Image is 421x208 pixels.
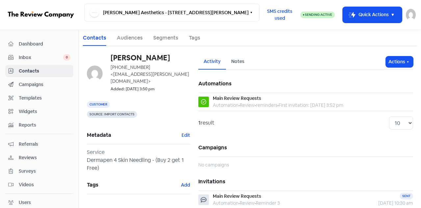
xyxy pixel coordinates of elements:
[343,7,402,23] button: Quick Actions
[87,180,181,190] span: Tags
[84,4,260,21] button: [PERSON_NAME] Aesthetics - [STREET_ADDRESS][PERSON_NAME]
[204,58,221,65] div: Activity
[111,64,190,85] div: [PHONE_NUMBER]
[19,68,70,74] span: Contacts
[5,38,73,50] a: Dashboard
[19,81,70,88] span: Campaigns
[87,111,137,118] span: Source: Import contacts
[240,102,255,108] span: Review
[19,41,70,47] span: Dashboard
[19,122,70,129] span: Reports
[5,51,73,64] a: Inbox 0
[5,152,73,164] a: Reviews
[255,200,256,206] b: •
[5,92,73,104] a: Templates
[153,34,178,42] a: Segments
[5,65,73,77] a: Contacts
[19,54,63,61] span: Inbox
[63,54,70,61] span: 0
[260,11,300,18] a: SMS credits used
[198,162,229,168] span: No campaigns
[5,179,73,191] a: Videos
[189,34,200,42] a: Tags
[238,200,240,206] b: •
[213,95,261,102] div: Main Review Requests
[5,165,73,177] a: Surveys
[386,56,413,67] button: Actions
[87,66,103,81] img: af978db6561685ff75f64ebf3537b4ef
[277,102,279,108] b: •
[5,78,73,91] a: Campaigns
[213,102,238,108] span: Automation
[255,102,256,108] b: •
[19,154,70,161] span: Reviews
[111,86,155,92] small: Added: [DATE] 3:50 pm
[19,199,31,206] div: Users
[198,119,201,126] strong: 1
[213,193,261,199] span: Main Review Requests
[256,102,277,108] span: reminders
[305,13,332,17] span: Sending Active
[198,75,413,93] h5: Automations
[111,54,190,61] h6: [PERSON_NAME]
[265,8,295,22] span: SMS credits used
[87,130,181,140] span: Metadata
[238,102,240,108] b: •
[198,139,413,157] h5: Campaigns
[19,95,70,102] span: Templates
[181,181,190,189] button: Add
[198,173,413,191] h5: Invitations
[5,119,73,131] a: Reports
[87,101,110,108] span: Customer
[19,168,70,175] span: Surveys
[19,181,70,188] span: Videos
[87,148,190,156] div: Service
[406,9,416,21] img: User
[400,193,413,199] div: Sent
[19,141,70,148] span: Referrals
[5,138,73,150] a: Referrals
[117,34,143,42] a: Audiences
[19,108,70,115] span: Widgets
[5,105,73,118] a: Widgets
[213,200,280,207] div: Automation Review Reminder 3
[198,119,214,127] div: result
[231,58,244,65] div: Notes
[300,11,335,19] a: Sending Active
[181,132,190,139] button: Edit
[87,156,190,172] div: Dermapen 4 Skin Needling - (Buy 2 get 1 Free)
[347,200,413,207] div: [DATE] 10:30 am
[279,102,343,108] span: First invitation: [DATE] 3:52 pm
[83,34,106,42] a: Contacts
[111,71,189,84] span: <[EMAIL_ADDRESS][PERSON_NAME][DOMAIN_NAME]>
